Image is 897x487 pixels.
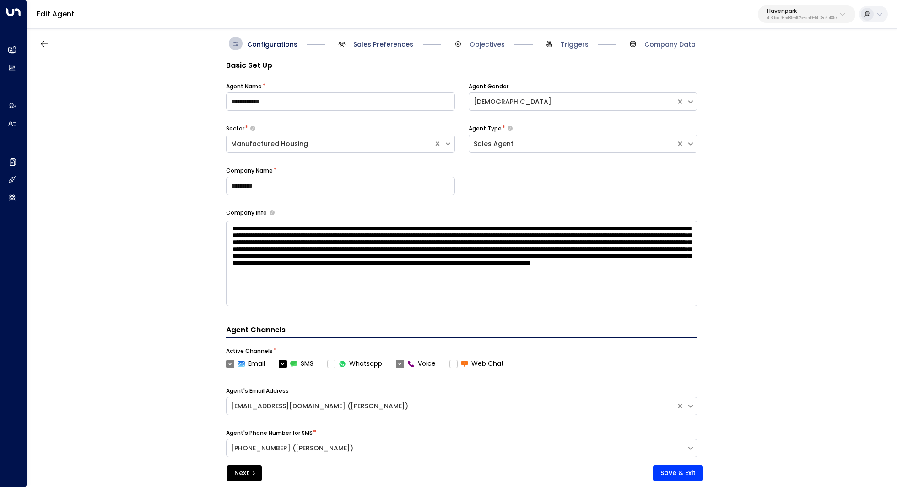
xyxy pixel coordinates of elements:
[474,139,671,149] div: Sales Agent
[508,125,513,131] button: Select whether your copilot will handle inquiries directly from leads or from brokers representin...
[231,139,429,149] div: Manufactured Housing
[758,5,855,23] button: Havenpark413dacf9-5485-402c-a519-14108c614857
[767,16,837,20] p: 413dacf9-5485-402c-a519-14108c614857
[226,387,289,395] label: Agent's Email Address
[226,82,262,91] label: Agent Name
[247,40,297,49] span: Configurations
[470,40,505,49] span: Objectives
[327,359,382,368] label: Whatsapp
[644,40,696,49] span: Company Data
[279,359,313,368] label: SMS
[653,465,703,481] button: Save & Exit
[37,9,75,19] a: Edit Agent
[250,125,255,131] button: Select whether your copilot will handle inquiries directly from leads or from brokers representin...
[226,60,697,73] h3: Basic Set Up
[449,359,504,368] label: Web Chat
[270,210,275,215] button: Provide a brief overview of your company, including your industry, products or services, and any ...
[226,167,273,175] label: Company Name
[396,359,436,368] label: Voice
[226,359,265,368] label: Email
[231,444,682,453] div: [PHONE_NUMBER] ([PERSON_NAME])
[227,465,262,481] button: Next
[469,124,502,133] label: Agent Type
[469,82,508,91] label: Agent Gender
[226,209,267,217] label: Company Info
[226,347,273,355] label: Active Channels
[226,124,244,133] label: Sector
[767,8,837,14] p: Havenpark
[231,401,671,411] div: [EMAIL_ADDRESS][DOMAIN_NAME] ([PERSON_NAME])
[353,40,413,49] span: Sales Preferences
[561,40,589,49] span: Triggers
[226,429,313,437] label: Agent's Phone Number for SMS
[474,97,671,107] div: [DEMOGRAPHIC_DATA]
[226,325,697,338] h4: Agent Channels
